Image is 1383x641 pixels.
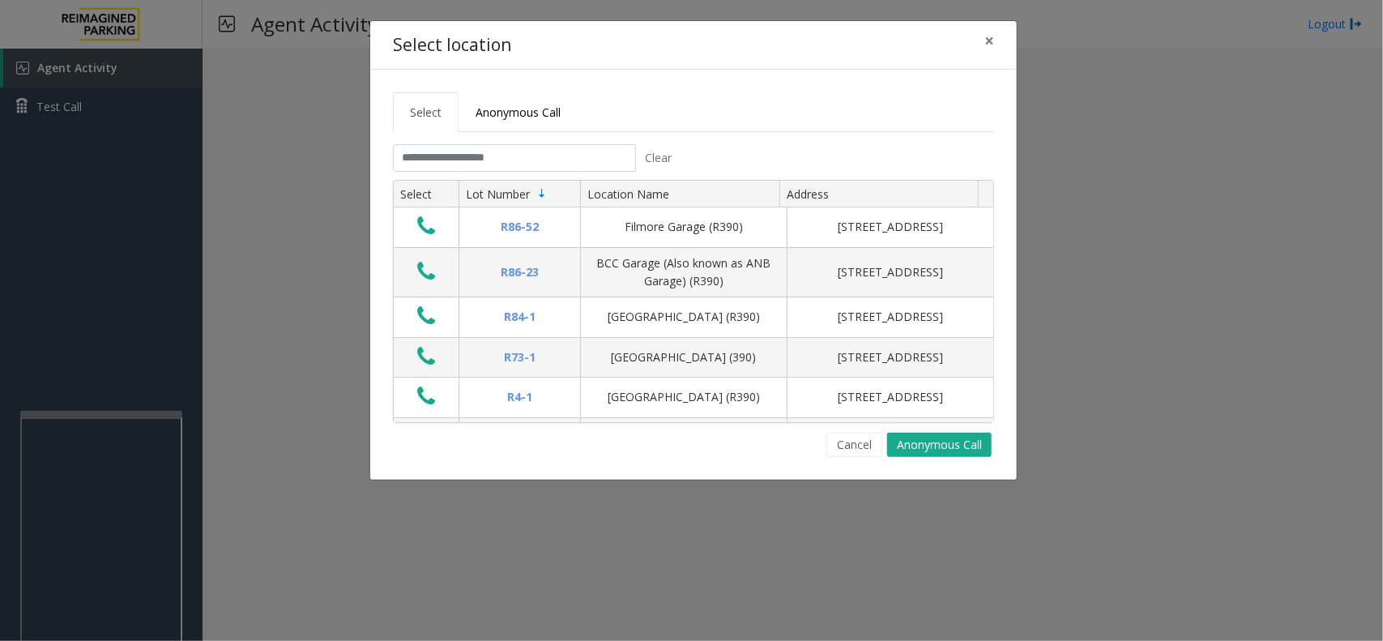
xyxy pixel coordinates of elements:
button: Cancel [826,433,882,457]
button: Anonymous Call [887,433,992,457]
span: Anonymous Call [476,105,561,120]
span: Lot Number [466,186,530,202]
ul: Tabs [393,92,994,132]
div: R86-52 [469,218,570,236]
span: Location Name [587,186,669,202]
span: × [984,29,994,52]
div: Data table [394,181,993,422]
div: [GEOGRAPHIC_DATA] (R390) [591,308,777,326]
div: [GEOGRAPHIC_DATA] (R390) [591,388,777,406]
div: [STREET_ADDRESS] [797,348,984,366]
th: Select [394,181,459,208]
div: [STREET_ADDRESS] [797,388,984,406]
div: R4-1 [469,388,570,406]
button: Close [973,21,1005,61]
div: BCC Garage (Also known as ANB Garage) (R390) [591,254,777,291]
div: [STREET_ADDRESS] [797,263,984,281]
div: R84-1 [469,308,570,326]
div: Filmore Garage (R390) [591,218,777,236]
div: R73-1 [469,348,570,366]
div: R86-23 [469,263,570,281]
div: [STREET_ADDRESS] [797,218,984,236]
span: Address [787,186,829,202]
div: [GEOGRAPHIC_DATA] (390) [591,348,777,366]
span: Select [410,105,442,120]
div: [STREET_ADDRESS] [797,308,984,326]
button: Clear [636,144,681,172]
span: Sortable [536,187,549,200]
h4: Select location [393,32,511,58]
